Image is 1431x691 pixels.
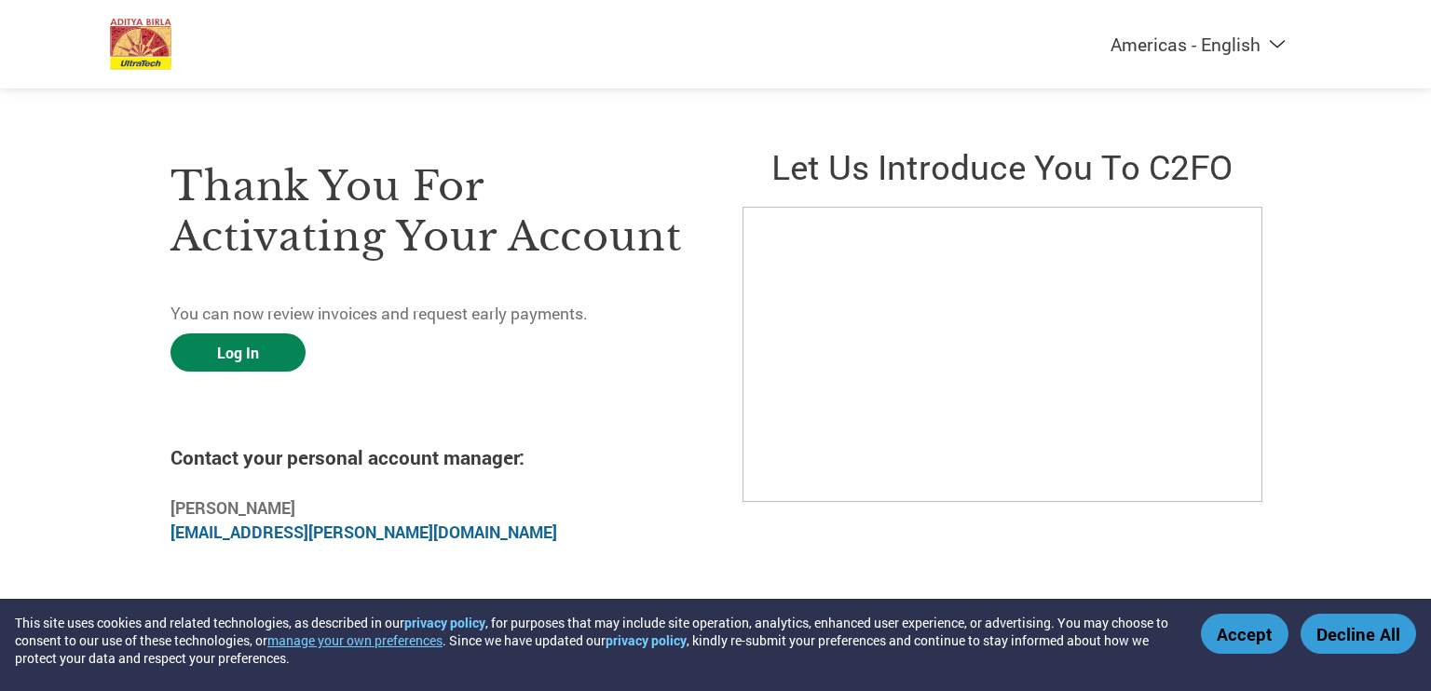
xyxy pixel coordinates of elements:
[404,614,485,631] a: privacy policy
[110,19,171,70] img: UltraTech
[743,207,1262,502] iframe: C2FO Introduction Video
[170,497,295,519] b: [PERSON_NAME]
[170,522,557,543] a: [EMAIL_ADDRESS][PERSON_NAME][DOMAIN_NAME]
[15,614,1174,667] div: This site uses cookies and related technologies, as described in our , for purposes that may incl...
[743,143,1261,189] h2: Let us introduce you to C2FO
[170,302,688,326] p: You can now review invoices and request early payments.
[170,161,688,262] h3: Thank you for activating your account
[1301,614,1416,654] button: Decline All
[1201,614,1288,654] button: Accept
[606,631,687,649] a: privacy policy
[170,444,688,470] h4: Contact your personal account manager:
[170,333,306,372] a: Log In
[267,631,443,649] button: manage your own preferences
